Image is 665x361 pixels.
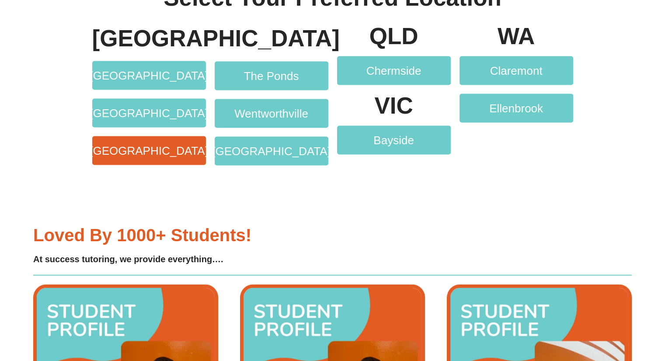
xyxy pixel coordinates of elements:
[92,99,206,128] a: [GEOGRAPHIC_DATA]
[337,94,451,117] p: VIC
[460,94,573,123] a: Ellenbrook
[460,24,573,48] p: WA
[234,108,308,119] span: Wentworthville
[92,61,206,90] a: [GEOGRAPHIC_DATA]
[90,70,208,81] span: [GEOGRAPHIC_DATA]
[337,126,451,155] a: Bayside
[366,65,421,76] span: Chermside
[373,135,414,146] span: Bayside
[90,145,208,156] span: [GEOGRAPHIC_DATA]
[33,226,326,244] h3: Loved by 1000+ students!
[33,253,326,266] h4: At success tutoring, we provide everything….
[489,103,543,114] span: Ellenbrook
[490,65,543,76] span: Claremont
[92,136,206,165] a: [GEOGRAPHIC_DATA]
[92,24,206,52] h4: [GEOGRAPHIC_DATA]
[212,146,331,157] span: [GEOGRAPHIC_DATA]
[215,62,328,90] a: The Ponds
[90,108,208,119] span: [GEOGRAPHIC_DATA]
[519,263,665,361] iframe: Chat Widget
[460,56,573,85] a: Claremont
[244,70,299,82] span: The Ponds
[337,56,451,85] a: Chermside
[337,24,451,48] p: QLD
[215,137,328,166] a: [GEOGRAPHIC_DATA]
[215,99,328,128] a: Wentworthville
